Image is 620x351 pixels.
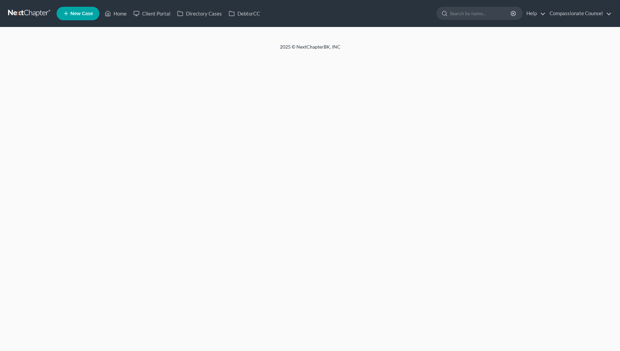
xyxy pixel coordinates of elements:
a: DebtorCC [225,7,263,20]
a: Help [523,7,546,20]
a: Home [101,7,130,20]
span: New Case [70,11,93,16]
input: Search by name... [450,7,512,20]
a: Directory Cases [174,7,225,20]
a: Client Portal [130,7,174,20]
div: 2025 © NextChapterBK, INC [118,43,502,56]
a: Compassionate Counsel [546,7,612,20]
